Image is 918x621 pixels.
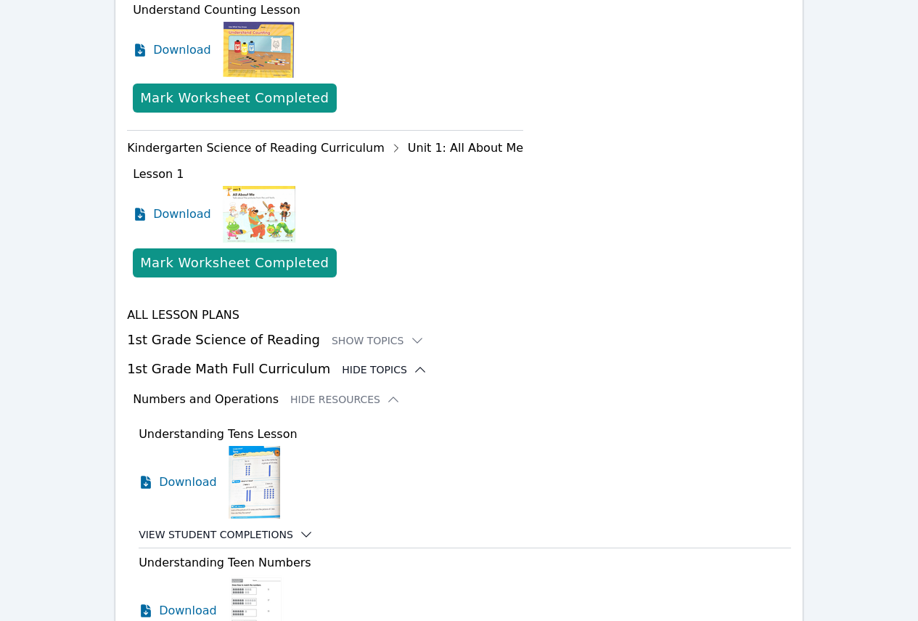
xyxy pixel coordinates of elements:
h4: All Lesson Plans [127,307,791,324]
span: Understanding Teen Numbers [139,556,311,569]
span: Lesson 1 [133,167,184,181]
a: Download [139,446,217,519]
span: Download [159,474,217,491]
span: Understanding Tens Lesson [139,427,298,441]
button: Mark Worksheet Completed [133,84,336,113]
a: Download [133,186,211,243]
img: Lesson 1 [223,186,295,243]
span: Download [159,602,217,620]
span: Understand Counting Lesson [133,3,300,17]
span: Download [153,41,211,59]
span: Download [153,206,211,223]
button: Show Topics [332,333,425,348]
div: Mark Worksheet Completed [140,253,329,273]
button: Mark Worksheet Completed [133,248,336,277]
div: Kindergarten Science of Reading Curriculum Unit 1: All About Me [127,137,523,160]
button: Hide Topics [342,362,427,377]
img: Understanding Tens Lesson [229,446,280,519]
a: Download [133,22,211,78]
button: Hide Resources [290,392,401,407]
div: Mark Worksheet Completed [140,88,329,108]
h3: 1st Grade Math Full Curriculum [127,359,791,379]
img: Understand Counting Lesson [223,22,295,78]
button: View Student Completions [139,527,313,542]
h3: 1st Grade Science of Reading [127,330,791,350]
h3: Numbers and Operations [133,391,279,408]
